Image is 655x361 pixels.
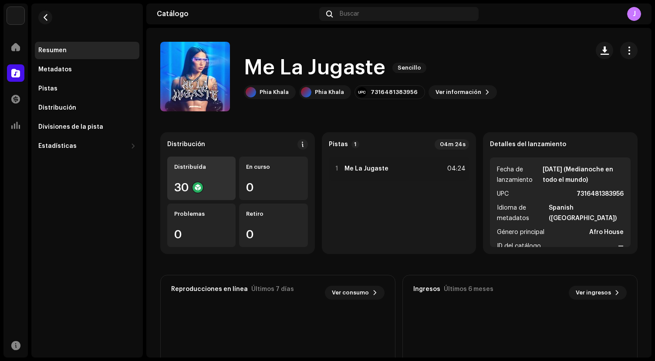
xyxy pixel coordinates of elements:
div: Resumen [38,47,67,54]
div: Últimos 7 días [251,286,294,293]
div: Retiro [246,211,300,217]
button: Ver ingresos [569,286,627,300]
re-m-nav-item: Metadatos [35,61,139,78]
span: Buscar [340,10,359,17]
div: Metadatos [38,66,72,73]
div: Phia Khala [315,89,344,96]
div: En curso [246,164,300,170]
span: Género principal [497,227,544,237]
strong: 7316481383956 [577,189,624,199]
div: Problemas [174,211,229,217]
h1: Me La Jugaste [244,54,385,82]
strong: Afro House [589,227,624,237]
div: 04m 24s [435,139,469,150]
re-m-nav-dropdown: Estadísticas [35,137,139,155]
div: Divisiones de la pista [38,124,103,130]
strong: Detalles del lanzamiento [490,141,566,148]
strong: [DATE] (Medianoche en todo el mundo) [543,164,624,185]
span: Ver ingresos [576,284,611,301]
div: 7316481383956 [371,89,418,96]
span: Ver información [436,84,481,101]
div: Distribuída [174,164,229,170]
img: 297a105e-aa6c-4183-9ff4-27133c00f2e2 [7,7,24,24]
div: 04:24 [446,164,466,174]
div: Reproducciones en línea [171,286,248,293]
div: Distribución [167,141,205,148]
re-m-nav-item: Pistas [35,80,139,97]
div: Estadísticas [38,143,77,150]
div: Pistas [38,85,57,92]
button: Ver consumo [325,286,385,300]
strong: Spanish ([GEOGRAPHIC_DATA]) [549,203,624,224]
span: Fecha de lanzamiento [497,164,541,185]
strong: — [618,241,624,251]
div: Catálogo [157,10,316,17]
div: Distribución [38,104,76,111]
div: J [627,7,641,21]
div: Últimos 6 meses [444,286,493,293]
span: UPC [497,189,509,199]
strong: Me La Jugaste [344,165,388,172]
strong: Pistas [329,141,348,148]
span: Sencillo [392,63,426,73]
re-m-nav-item: Resumen [35,42,139,59]
p-badge: 1 [351,140,359,148]
div: Phia Khala [260,89,289,96]
re-m-nav-item: Distribución [35,99,139,117]
span: Idioma de metadatos [497,203,547,224]
div: Ingresos [413,286,440,293]
re-m-nav-item: Divisiones de la pista [35,118,139,136]
span: ID del catálogo [497,241,541,251]
span: Ver consumo [332,284,369,301]
button: Ver información [429,85,497,99]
